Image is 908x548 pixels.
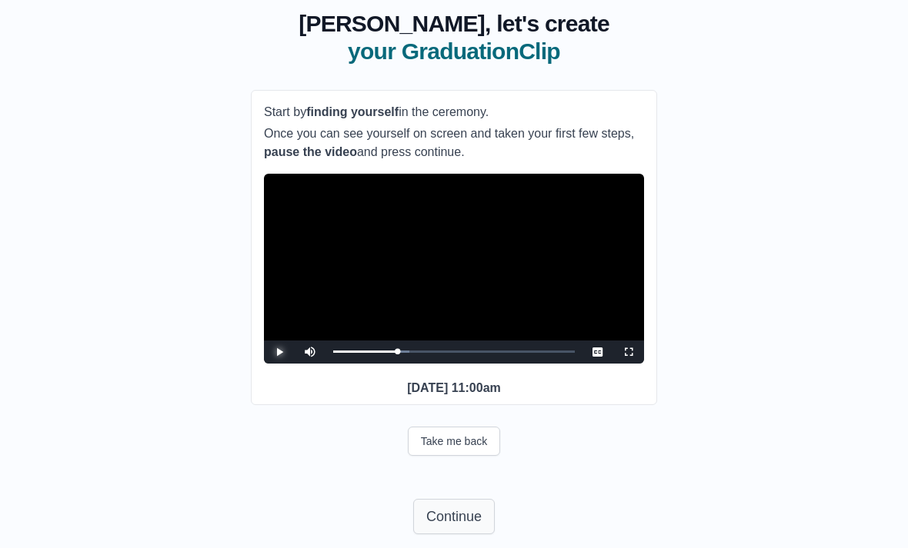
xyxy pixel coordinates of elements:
p: [DATE] 11:00am [264,379,644,397]
button: Mute [295,340,325,364]
button: Play [264,340,295,364]
div: Progress Bar [333,350,575,353]
b: finding yourself [306,105,399,118]
div: Video Player [264,174,644,364]
button: Fullscreen [613,340,644,364]
span: your GraduationClip [299,38,609,65]
p: Start by in the ceremony. [264,103,644,121]
button: Continue [413,499,495,534]
p: Once you can see yourself on screen and taken your first few steps, and press continue. [264,125,644,161]
button: Captions [583,340,613,364]
button: Take me back [408,427,500,456]
span: [PERSON_NAME], let's create [299,10,609,38]
b: pause the video [264,145,357,158]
